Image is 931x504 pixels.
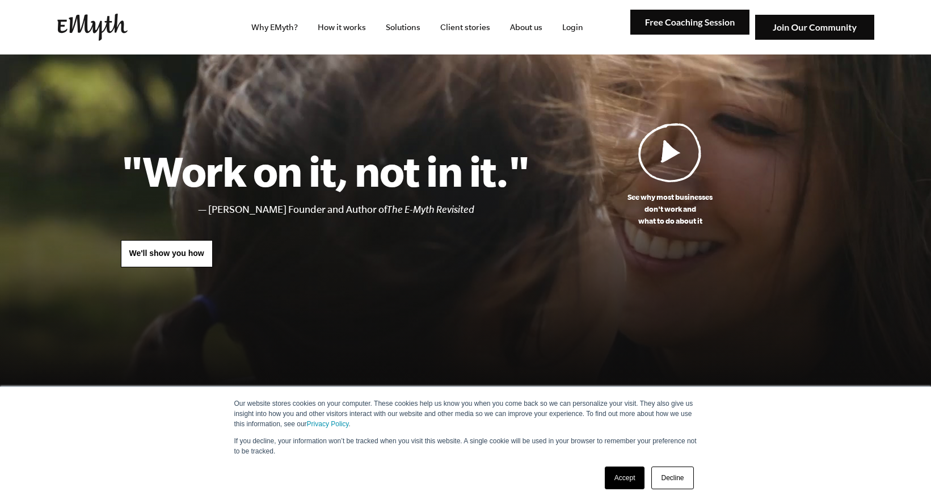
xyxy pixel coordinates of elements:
img: Play Video [638,123,702,182]
a: Accept [605,467,645,489]
a: We'll show you how [121,240,213,267]
a: Decline [651,467,693,489]
p: Our website stores cookies on your computer. These cookies help us know you when you come back so... [234,398,697,429]
a: Privacy Policy [307,420,349,428]
img: Join Our Community [755,15,874,40]
img: Free Coaching Session [630,10,749,35]
img: EMyth [57,14,128,41]
i: The E-Myth Revisited [387,204,474,215]
p: See why most businesses don't work and what to do about it [530,191,811,227]
a: See why most businessesdon't work andwhat to do about it [530,123,811,227]
li: [PERSON_NAME] Founder and Author of [208,201,530,218]
span: We'll show you how [129,249,204,258]
h1: "Work on it, not in it." [121,146,530,196]
p: If you decline, your information won’t be tracked when you visit this website. A single cookie wi... [234,436,697,456]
